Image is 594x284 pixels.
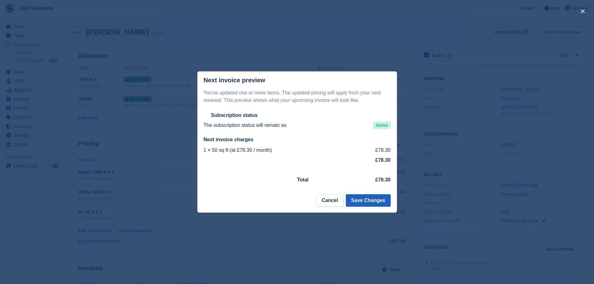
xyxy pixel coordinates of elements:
td: 1 × 50 sq ft (at £78.30 / month) [204,145,357,155]
strong: Total [297,177,309,182]
p: You've updated one or more items. The updated pricing will apply from your next renewal. This pre... [204,89,391,104]
strong: £78.30 [375,157,391,163]
p: The subscription status will remain as [204,122,287,129]
td: £78.30 [356,145,391,155]
button: close [578,6,588,16]
h2: Subscription status [211,112,258,118]
button: Save Changes [346,194,390,207]
h2: Next invoice charges [204,137,391,143]
button: Cancel [316,194,343,207]
span: Started [373,122,391,129]
strong: £78.30 [375,177,391,182]
p: Next invoice preview [204,77,265,84]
